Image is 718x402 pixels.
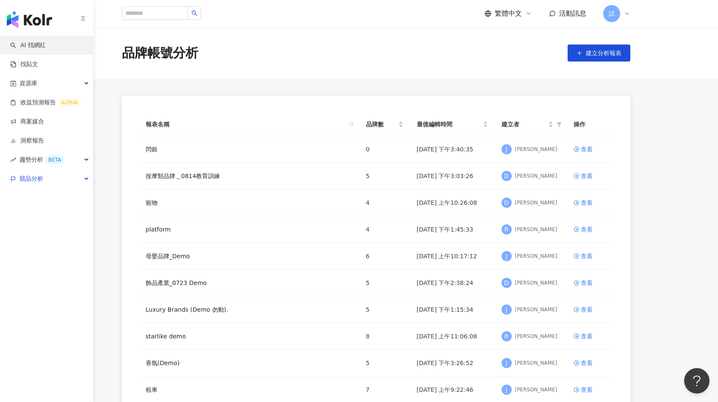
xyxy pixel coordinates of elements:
[504,171,509,181] span: D
[410,216,495,243] td: [DATE] 下午1:45:33
[574,305,607,314] a: 查看
[146,198,158,207] a: 寵物
[515,146,557,153] div: [PERSON_NAME]
[146,358,180,368] a: 香氛(Demo)
[505,225,509,234] span: R
[505,145,507,154] span: J
[359,113,410,136] th: 品牌數
[410,323,495,350] td: [DATE] 上午11:06:08
[568,45,630,61] button: 建立分析報表
[504,278,509,288] span: D
[574,358,607,368] a: 查看
[191,10,197,16] span: search
[567,113,613,136] th: 操作
[574,171,607,181] a: 查看
[574,385,607,394] a: 查看
[10,157,16,163] span: rise
[122,44,198,62] div: 品牌帳號分析
[574,225,607,234] a: 查看
[515,386,557,394] div: [PERSON_NAME]
[146,278,207,288] a: 飾品產業_0723 Demo
[410,190,495,216] td: [DATE] 上午10:26:08
[10,137,44,145] a: 洞察報告
[10,117,44,126] a: 商案媒合
[359,216,410,243] td: 4
[684,368,710,394] iframe: Help Scout Beacon - Open
[574,198,607,207] a: 查看
[515,279,557,287] div: [PERSON_NAME]
[146,385,158,394] a: 租車
[349,122,354,127] span: search
[410,136,495,163] td: [DATE] 下午3:40:35
[505,251,507,261] span: J
[417,120,481,129] span: 最後編輯時間
[19,74,37,93] span: 資源庫
[581,171,593,181] div: 查看
[366,120,396,129] span: 品牌數
[359,323,410,350] td: 8
[10,60,38,69] a: 找貼文
[574,145,607,154] a: 查看
[410,113,495,136] th: 最後編輯時間
[505,332,509,341] span: R
[146,225,171,234] a: platform
[359,350,410,377] td: 5
[574,332,607,341] a: 查看
[515,199,557,207] div: [PERSON_NAME]
[495,9,522,18] span: 繁體中文
[410,270,495,296] td: [DATE] 下午2:38:24
[555,118,563,131] span: filter
[574,251,607,261] a: 查看
[10,98,81,107] a: 效益預測報告ALPHA
[45,156,64,164] div: BETA
[359,163,410,190] td: 5
[505,305,507,314] span: J
[19,169,43,188] span: 競品分析
[515,253,557,260] div: [PERSON_NAME]
[581,278,593,288] div: 查看
[359,270,410,296] td: 5
[495,113,567,136] th: 建立者
[10,41,46,50] a: searchAI 找網紅
[359,243,410,270] td: 6
[146,171,220,181] a: 按摩類品牌＿0814教育訓練
[581,305,593,314] div: 查看
[581,225,593,234] div: 查看
[505,358,507,368] span: J
[515,226,557,233] div: [PERSON_NAME]
[609,9,615,18] span: 試
[347,118,356,131] span: search
[359,190,410,216] td: 4
[410,296,495,323] td: [DATE] 下午1:15:34
[557,122,562,127] span: filter
[7,11,52,28] img: logo
[581,251,593,261] div: 查看
[359,136,410,163] td: 0
[505,385,507,394] span: J
[410,350,495,377] td: [DATE] 下午3:26:52
[581,385,593,394] div: 查看
[515,360,557,367] div: [PERSON_NAME]
[559,9,586,17] span: 活動訊息
[146,120,346,129] span: 報表名稱
[515,173,557,180] div: [PERSON_NAME]
[146,145,158,154] a: 閃銀
[502,120,546,129] span: 建立者
[410,163,495,190] td: [DATE] 下午3:03:26
[581,145,593,154] div: 查看
[410,243,495,270] td: [DATE] 上午10:17:12
[581,198,593,207] div: 查看
[19,150,64,169] span: 趨勢分析
[581,358,593,368] div: 查看
[504,198,509,207] span: D
[146,305,228,314] a: Luxury Brands (Demo 勿動).
[146,251,190,261] a: 母嬰品牌_Demo
[574,278,607,288] a: 查看
[581,332,593,341] div: 查看
[359,296,410,323] td: 5
[515,306,557,313] div: [PERSON_NAME]
[586,50,621,56] span: 建立分析報表
[146,332,186,341] a: starlike demo
[515,333,557,340] div: [PERSON_NAME]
